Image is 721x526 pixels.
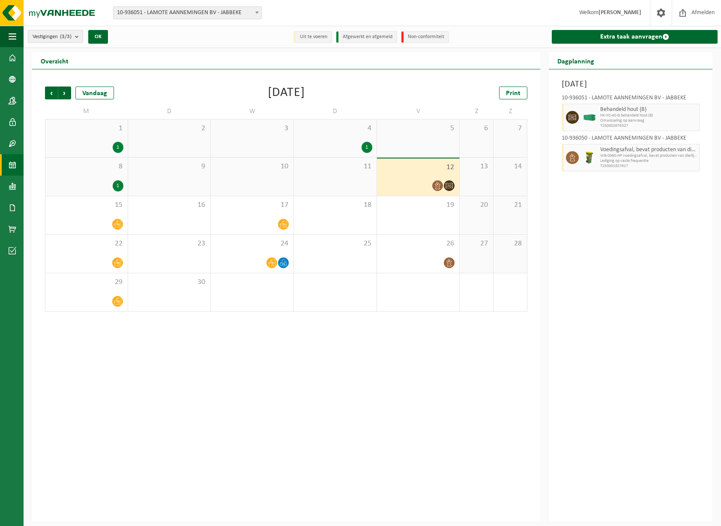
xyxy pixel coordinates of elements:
span: 21 [498,200,523,210]
div: 10-936050 - LAMOTE AANNEMINGEN BV - JABBEKE [562,135,700,144]
div: 1 [113,180,123,191]
td: Z [494,104,527,119]
span: Vorige [45,87,58,99]
span: 10 [215,162,289,171]
span: 14 [498,162,523,171]
div: 1 [113,142,123,153]
img: WB-0060-HPE-GN-50 [583,151,596,164]
span: 19 [381,200,455,210]
span: 17 [215,200,289,210]
span: 1 [50,124,123,133]
span: 4 [298,124,372,133]
span: 12 [381,163,455,172]
span: 2 [132,124,206,133]
span: Vestigingen [33,30,72,43]
span: 29 [50,278,123,287]
span: WB-0060-HP voedingsafval, bevat producten van dierlijke oors [600,153,697,158]
li: Afgewerkt en afgemeld [336,31,397,43]
a: Extra taak aanvragen [552,30,718,44]
span: 28 [498,239,523,248]
li: Uit te voeren [293,31,332,43]
span: 16 [132,200,206,210]
span: 6 [464,124,489,133]
count: (3/3) [60,34,72,39]
span: 22 [50,239,123,248]
td: M [45,104,128,119]
span: 3 [215,124,289,133]
td: W [211,104,294,119]
div: Vandaag [75,87,114,99]
img: HK-XC-40-GN-00 [583,114,596,121]
span: T250001927617 [600,164,697,169]
div: 1 [362,142,372,153]
span: Omwisseling op aanvraag [600,118,697,123]
span: 10-936051 - LAMOTE AANNEMINGEN BV - JABBEKE [113,6,262,19]
span: 18 [298,200,372,210]
span: 5 [381,124,455,133]
span: 24 [215,239,289,248]
span: 27 [464,239,489,248]
strong: [PERSON_NAME] [598,9,641,16]
td: D [294,104,377,119]
span: 15 [50,200,123,210]
span: Volgende [58,87,71,99]
span: 23 [132,239,206,248]
span: 7 [498,124,523,133]
span: 10-936051 - LAMOTE AANNEMINGEN BV - JABBEKE [114,7,261,19]
span: 25 [298,239,372,248]
span: Voedingsafval, bevat producten van dierlijke oorsprong, onverpakt, categorie 3 [600,146,697,153]
span: Lediging op vaste frequentie [600,158,697,164]
div: 10-936051 - LAMOTE AANNEMINGEN BV - JABBEKE [562,95,700,104]
span: 20 [464,200,489,210]
span: Print [506,90,521,97]
button: OK [88,30,108,44]
span: 26 [381,239,455,248]
span: 9 [132,162,206,171]
div: [DATE] [268,87,305,99]
span: 11 [298,162,372,171]
td: Z [460,104,494,119]
span: T250002676327 [600,123,697,129]
td: V [377,104,460,119]
td: D [128,104,211,119]
h2: Dagplanning [549,52,603,69]
span: 13 [464,162,489,171]
a: Print [499,87,527,99]
h3: [DATE] [562,78,700,91]
span: 30 [132,278,206,287]
span: Behandeld hout (B) [600,106,697,113]
span: 8 [50,162,123,171]
span: HK-XC-40-G behandeld hout (B) [600,113,697,118]
li: Non-conformiteit [401,31,449,43]
button: Vestigingen(3/3) [28,30,83,43]
h2: Overzicht [32,52,77,69]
